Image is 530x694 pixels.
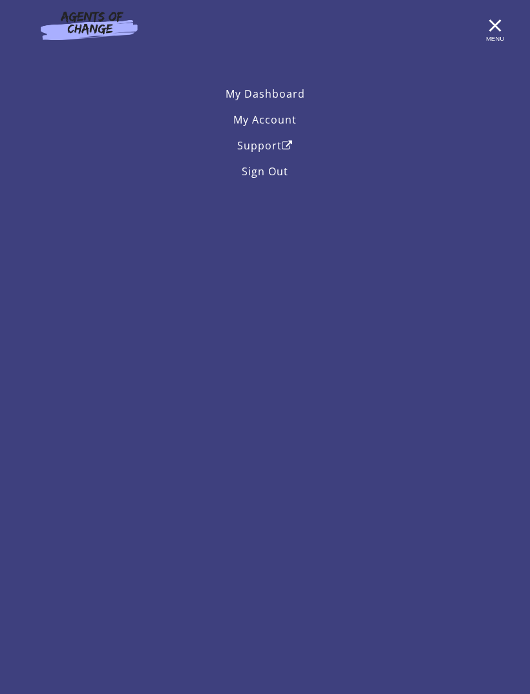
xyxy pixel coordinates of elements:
[282,140,293,151] i: Open in a new window
[486,35,504,42] span: Menu
[487,25,503,27] span: Toggle menu
[487,18,503,34] button: Toggle menu Menu
[27,10,151,40] img: Agents of Change Logo
[27,107,503,133] a: My Account
[27,81,503,107] a: My Dashboard
[27,133,503,158] a: SupportOpen in a new window
[27,158,503,184] a: Sign Out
